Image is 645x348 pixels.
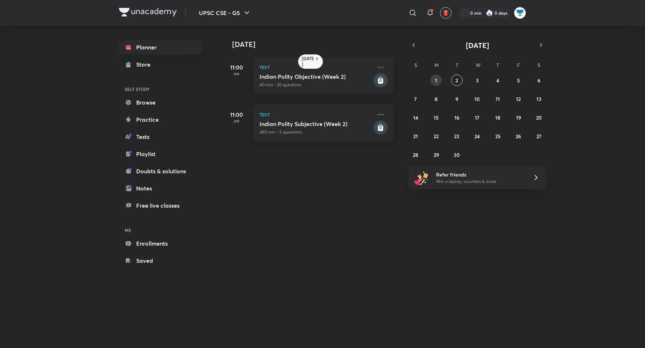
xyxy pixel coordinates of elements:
button: September 9, 2025 [451,93,463,105]
button: September 7, 2025 [410,93,421,105]
abbr: September 10, 2025 [474,96,480,102]
a: Browse [119,95,202,110]
button: September 6, 2025 [533,74,545,86]
abbr: September 8, 2025 [435,96,438,102]
span: [DATE] [466,40,489,50]
abbr: September 25, 2025 [495,133,501,140]
button: September 3, 2025 [472,74,483,86]
p: 40 min • 20 questions [259,82,372,88]
abbr: September 29, 2025 [434,151,439,158]
a: Doubts & solutions [119,164,202,178]
abbr: Wednesday [476,62,481,68]
abbr: September 12, 2025 [516,96,521,102]
a: Enrollments [119,236,202,251]
img: referral [414,170,429,185]
button: [DATE] [419,40,536,50]
abbr: September 19, 2025 [516,114,521,121]
h6: SELF STUDY [119,83,202,95]
abbr: September 27, 2025 [536,133,541,140]
abbr: September 11, 2025 [496,96,500,102]
p: Win a laptop, vouchers & more [436,178,524,185]
h6: Refer friends [436,171,524,178]
button: September 11, 2025 [492,93,503,105]
button: September 16, 2025 [451,112,463,123]
abbr: September 28, 2025 [413,151,418,158]
a: Notes [119,181,202,195]
abbr: September 6, 2025 [537,77,540,84]
a: Saved [119,253,202,268]
button: September 29, 2025 [430,149,442,160]
button: September 23, 2025 [451,130,463,142]
h5: Indian Polity Objective (Week 2) [259,73,372,80]
h6: [DATE] [302,56,314,67]
a: Planner [119,40,202,54]
button: September 14, 2025 [410,112,421,123]
button: September 30, 2025 [451,149,463,160]
abbr: September 26, 2025 [516,133,521,140]
button: September 24, 2025 [472,130,483,142]
abbr: September 17, 2025 [475,114,479,121]
p: 480 min • 5 questions [259,129,372,135]
a: Tests [119,130,202,144]
a: Company Logo [119,8,177,18]
abbr: September 24, 2025 [474,133,480,140]
button: September 4, 2025 [492,74,503,86]
button: September 25, 2025 [492,130,503,142]
abbr: September 1, 2025 [435,77,437,84]
abbr: September 5, 2025 [517,77,520,84]
abbr: September 13, 2025 [536,96,541,102]
abbr: September 14, 2025 [413,114,418,121]
button: September 22, 2025 [430,130,442,142]
img: streak [486,9,493,16]
abbr: September 16, 2025 [454,114,459,121]
p: AM [222,119,251,123]
abbr: September 4, 2025 [496,77,499,84]
h5: Indian Polity Subjective (Week 2) [259,120,372,127]
h6: ME [119,224,202,236]
button: September 17, 2025 [472,112,483,123]
button: September 5, 2025 [513,74,524,86]
button: September 21, 2025 [410,130,421,142]
abbr: September 15, 2025 [434,114,439,121]
a: Store [119,57,202,72]
abbr: September 21, 2025 [413,133,418,140]
button: September 1, 2025 [430,74,442,86]
button: avatar [440,7,451,19]
p: Test [259,110,372,119]
h5: 11:00 [222,63,251,72]
button: UPSC CSE - GS [195,6,255,20]
abbr: Tuesday [455,62,458,68]
abbr: September 20, 2025 [536,114,542,121]
abbr: September 2, 2025 [455,77,458,84]
abbr: September 30, 2025 [454,151,460,158]
button: September 18, 2025 [492,112,503,123]
button: September 26, 2025 [513,130,524,142]
abbr: September 23, 2025 [454,133,459,140]
abbr: September 22, 2025 [434,133,439,140]
abbr: Sunday [414,62,417,68]
img: Company Logo [119,8,177,16]
button: September 28, 2025 [410,149,421,160]
p: Test [259,63,372,72]
button: September 19, 2025 [513,112,524,123]
button: September 13, 2025 [533,93,545,105]
a: Playlist [119,147,202,161]
button: September 10, 2025 [472,93,483,105]
h5: 11:00 [222,110,251,119]
img: avatar [443,10,449,16]
button: September 20, 2025 [533,112,545,123]
p: AM [222,72,251,76]
abbr: September 3, 2025 [476,77,479,84]
abbr: September 18, 2025 [495,114,500,121]
a: Practice [119,112,202,127]
button: September 8, 2025 [430,93,442,105]
abbr: September 9, 2025 [455,96,458,102]
abbr: Monday [434,62,439,68]
abbr: Saturday [537,62,540,68]
a: Free live classes [119,198,202,213]
div: Store [136,60,155,69]
button: September 12, 2025 [513,93,524,105]
img: Jiban Jyoti Dash [514,7,526,19]
button: September 2, 2025 [451,74,463,86]
button: September 15, 2025 [430,112,442,123]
